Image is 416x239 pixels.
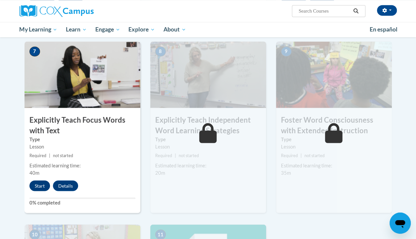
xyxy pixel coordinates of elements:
button: Account Settings [377,5,397,16]
span: Required [29,153,46,158]
a: My Learning [15,22,62,37]
label: Type [29,136,135,143]
a: Engage [91,22,124,37]
span: My Learning [19,26,57,33]
span: 20m [155,170,165,175]
div: Main menu [15,22,402,37]
h3: Explicitly Teach Independent Word Learning Strategies [150,115,266,136]
img: Course Image [276,41,392,108]
span: 9 [281,46,292,56]
span: Explore [128,26,155,33]
button: Details [53,180,78,191]
img: Course Image [24,41,140,108]
span: En español [370,26,397,33]
span: | [175,153,176,158]
input: Search Courses [298,7,351,15]
span: 40m [29,170,39,175]
div: Estimated learning time: [281,162,387,169]
span: 8 [155,46,166,56]
span: 35m [281,170,291,175]
span: not started [179,153,199,158]
div: Lesson [155,143,261,150]
button: Search [351,7,361,15]
label: 0% completed [29,199,135,206]
label: Type [281,136,387,143]
a: Cox Campus [20,5,139,17]
span: | [49,153,50,158]
h3: Foster Word Consciousness with Extended Instruction [276,115,392,136]
span: Learn [66,26,87,33]
a: Explore [124,22,159,37]
span: Required [155,153,172,158]
span: not started [53,153,73,158]
a: En español [365,23,402,36]
div: Estimated learning time: [155,162,261,169]
span: Engage [95,26,120,33]
iframe: Button to launch messaging window [390,212,411,234]
span: not started [304,153,325,158]
img: Cox Campus [20,5,94,17]
div: Estimated learning time: [29,162,135,169]
img: Course Image [150,41,266,108]
label: Type [155,136,261,143]
div: Lesson [29,143,135,150]
a: Learn [62,22,91,37]
span: About [163,26,186,33]
a: About [159,22,190,37]
span: | [300,153,302,158]
span: Required [281,153,298,158]
button: Start [29,180,50,191]
div: Lesson [281,143,387,150]
span: 7 [29,46,40,56]
h3: Explicitly Teach Focus Words with Text [24,115,140,136]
